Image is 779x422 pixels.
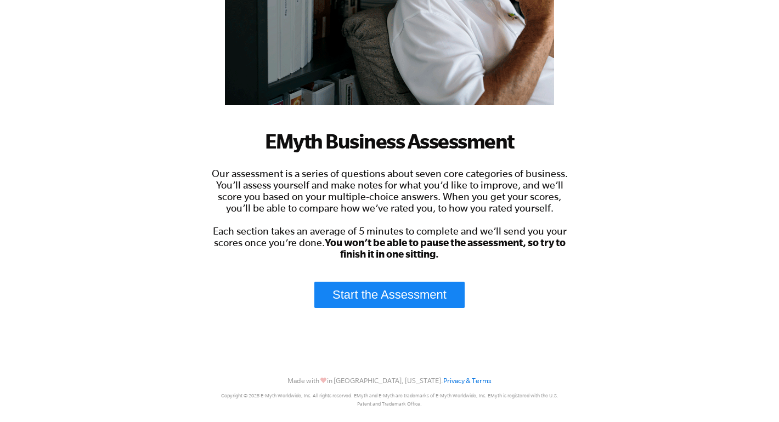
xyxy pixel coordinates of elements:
[724,369,779,422] iframe: Chat Widget
[219,375,560,386] p: Made with in [GEOGRAPHIC_DATA], [US_STATE].
[443,377,492,385] a: Privacy & Terms
[212,168,568,260] span: Our assessment is a series of questions about seven core categories of business. You’ll assess yo...
[314,282,465,308] a: Start the Assessment
[325,237,566,259] strong: You won’t be able to pause the assessment, so try to finish it in one sitting.
[219,392,560,408] p: Copyright © 2025 E-Myth Worldwide, Inc. All rights reserved. EMyth and E-Myth are trademarks of E...
[208,129,571,153] h1: EMyth Business Assessment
